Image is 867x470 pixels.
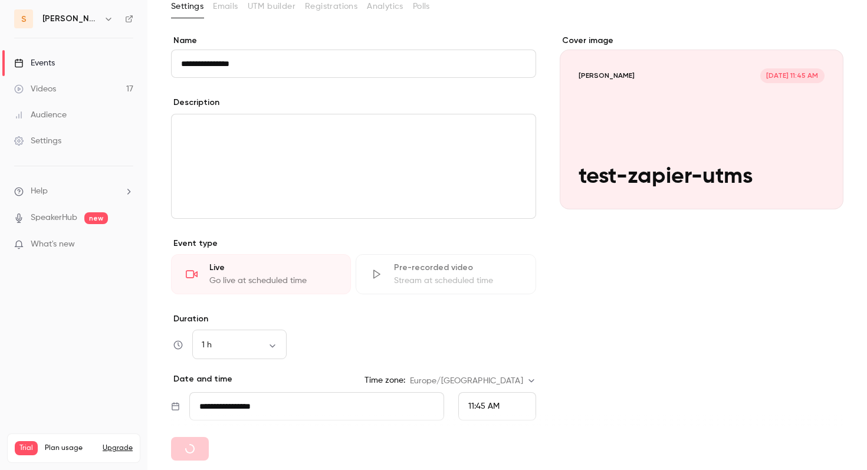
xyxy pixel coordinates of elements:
iframe: Noticeable Trigger [119,239,133,250]
span: Polls [413,1,430,13]
div: Videos [14,83,56,95]
label: Name [171,35,536,47]
label: Cover image [560,35,843,47]
div: Audience [14,109,67,121]
h6: [PERSON_NAME] [42,13,99,25]
span: What's new [31,238,75,251]
div: LiveGo live at scheduled time [171,254,351,294]
div: Settings [14,135,61,147]
section: Cover image [560,35,843,209]
section: description [171,114,536,219]
div: 1 h [192,339,287,351]
span: 11:45 AM [468,402,500,410]
span: Help [31,185,48,198]
span: Plan usage [45,443,96,453]
a: SpeakerHub [31,212,77,224]
input: Tue, Feb 17, 2026 [189,392,444,420]
span: UTM builder [248,1,295,13]
label: Time zone: [364,374,405,386]
button: Upgrade [103,443,133,453]
div: Europe/[GEOGRAPHIC_DATA] [410,375,536,387]
p: Event type [171,238,536,249]
label: Duration [171,313,536,325]
div: Events [14,57,55,69]
div: Stream at scheduled time [394,275,521,287]
span: s [21,13,27,25]
label: Description [171,97,219,109]
span: Emails [213,1,238,13]
div: Pre-recorded video [394,262,521,274]
div: Pre-recorded videoStream at scheduled time [356,254,536,294]
span: Trial [15,441,38,455]
span: new [84,212,108,224]
div: editor [172,114,536,218]
div: Live [209,262,336,274]
p: Date and time [171,373,232,385]
div: Go live at scheduled time [209,275,336,287]
span: Analytics [367,1,403,13]
span: Registrations [305,1,357,13]
div: From [458,392,536,420]
li: help-dropdown-opener [14,185,133,198]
